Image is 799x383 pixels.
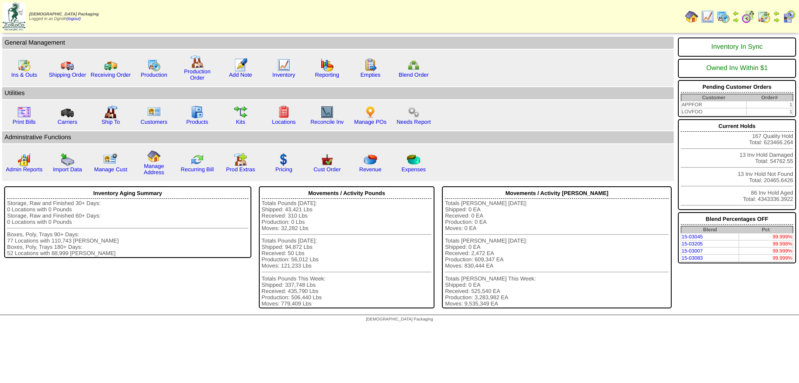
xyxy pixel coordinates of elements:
[739,248,793,255] td: 99.999%
[103,153,119,166] img: managecust.png
[782,10,796,23] img: calendarcustomer.gif
[191,153,204,166] img: reconcile.gif
[147,150,161,163] img: home.gif
[262,188,432,199] div: Movements / Activity Pounds
[681,94,747,101] th: Customer
[11,72,37,78] a: Ins & Outs
[445,188,669,199] div: Movements / Activity [PERSON_NAME]
[315,72,339,78] a: Reporting
[275,166,293,173] a: Pricing
[234,105,247,119] img: workflow.gif
[144,163,164,175] a: Manage Address
[49,72,86,78] a: Shipping Order
[773,17,780,23] img: arrowright.gif
[147,105,161,119] img: customers.gif
[732,10,739,17] img: arrowleft.gif
[181,166,213,173] a: Recurring Bill
[272,119,295,125] a: Locations
[399,72,429,78] a: Blend Order
[364,105,377,119] img: po.png
[320,153,334,166] img: cust_order.png
[2,3,25,30] img: zoroco-logo-small.webp
[739,240,793,248] td: 99.998%
[234,153,247,166] img: prodextras.gif
[310,119,344,125] a: Reconcile Inv
[397,119,431,125] a: Needs Report
[746,101,793,108] td: 1
[746,94,793,101] th: Order#
[29,12,99,17] span: [DEMOGRAPHIC_DATA] Packaging
[407,153,420,166] img: pie_chart2.png
[364,58,377,72] img: workorder.gif
[53,166,82,173] a: Import Data
[746,108,793,115] td: 1
[320,105,334,119] img: line_graph2.gif
[773,10,780,17] img: arrowleft.gif
[12,119,36,125] a: Print Bills
[364,153,377,166] img: pie_chart.png
[57,119,77,125] a: Carriers
[6,166,42,173] a: Admin Reports
[17,105,31,119] img: invoice2.gif
[682,234,703,240] a: 15-03045
[226,166,255,173] a: Prod Extras
[682,255,703,261] a: 15-03083
[407,105,420,119] img: workflow.png
[141,119,167,125] a: Customers
[366,317,433,322] span: [DEMOGRAPHIC_DATA] Packaging
[739,233,793,240] td: 99.999%
[313,166,340,173] a: Cust Order
[141,72,167,78] a: Production
[682,248,703,254] a: 15-03007
[445,200,669,307] div: Totals [PERSON_NAME] [DATE]: Shipped: 0 EA Received: 0 EA Production: 0 EA Moves: 0 EA Totals [PE...
[236,119,245,125] a: Kits
[262,200,432,307] div: Totals Pounds [DATE]: Shipped: 43,421 Lbs Received: 310 Lbs Production: 0 Lbs Moves: 32,282 Lbs T...
[102,119,120,125] a: Ship To
[732,17,739,23] img: arrowright.gif
[7,188,248,199] div: Inventory Aging Summary
[191,55,204,68] img: factory.gif
[94,166,127,173] a: Manage Cust
[67,17,81,21] a: (logout)
[681,226,739,233] th: Blend
[184,68,211,81] a: Production Order
[29,12,99,21] span: Logged in as Dgroth
[17,58,31,72] img: calendarinout.gif
[104,58,117,72] img: truck2.gif
[717,10,730,23] img: calendarprod.gif
[186,119,208,125] a: Products
[277,153,290,166] img: dollar.gif
[682,241,703,247] a: 15-03205
[739,226,793,233] th: Pct
[234,58,247,72] img: orders.gif
[701,10,714,23] img: line_graph.gif
[191,105,204,119] img: cabinet.gif
[320,58,334,72] img: graph.gif
[681,39,793,55] div: Inventory In Sync
[2,37,674,49] td: General Management
[229,72,252,78] a: Add Note
[681,108,747,115] td: LOVFOO
[742,10,755,23] img: calendarblend.gif
[681,101,747,108] td: APPFOR
[91,72,131,78] a: Receiving Order
[277,105,290,119] img: locations.gif
[681,214,793,225] div: Blend Percentages OFF
[17,153,31,166] img: graph2.png
[273,72,295,78] a: Inventory
[277,58,290,72] img: line_graph.gif
[739,255,793,262] td: 99.999%
[360,72,380,78] a: Empties
[354,119,387,125] a: Manage POs
[681,82,793,93] div: Pending Customer Orders
[147,58,161,72] img: calendarprod.gif
[61,105,74,119] img: truck3.gif
[678,119,796,210] div: 167 Quality Hold Total: 623466.264 13 Inv Hold Damaged Total: 54762.55 13 Inv Hold Not Found Tota...
[2,87,674,99] td: Utilities
[61,153,74,166] img: import.gif
[104,105,117,119] img: factory2.gif
[757,10,771,23] img: calendarinout.gif
[681,121,793,132] div: Current Holds
[685,10,698,23] img: home.gif
[61,58,74,72] img: truck.gif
